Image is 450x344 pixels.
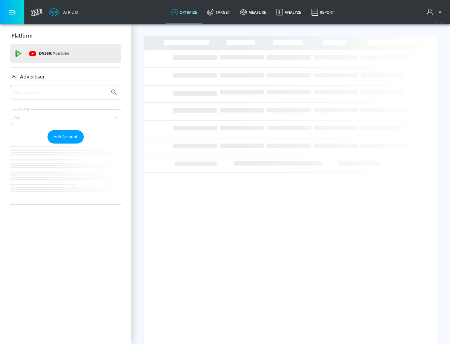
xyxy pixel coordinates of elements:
[49,8,78,17] a: Atrium
[53,50,69,57] p: Youtube
[61,9,78,15] div: Atrium
[166,1,202,23] a: optimize
[10,85,121,204] div: Advertiser
[54,133,77,140] span: Add Account
[10,109,121,125] div: A-Z
[435,21,444,24] span: v 4.19.0
[235,1,271,23] a: measure
[202,1,235,23] a: Target
[47,130,84,144] button: Add Account
[10,144,121,204] nav: list of Advertiser
[10,44,121,63] div: DV360: Youtube
[10,27,121,44] div: Platform
[39,50,69,57] p: DV360:
[12,32,32,39] p: Platform
[12,88,107,96] input: Search by name
[271,1,306,23] a: Analyze
[306,1,339,23] a: Report
[18,107,31,111] label: Sort By
[20,73,45,80] p: Advertiser
[10,68,121,85] div: Advertiser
